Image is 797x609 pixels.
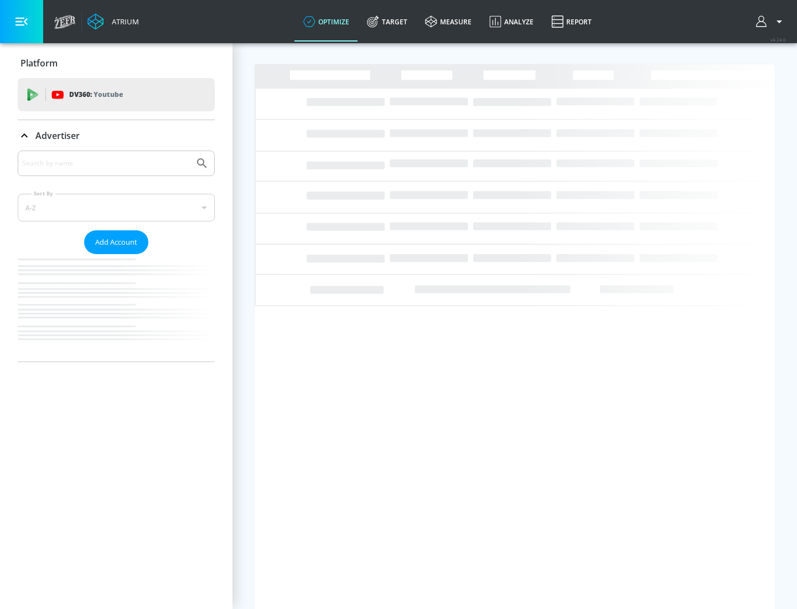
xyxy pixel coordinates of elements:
[22,156,190,171] input: Search by name
[35,130,80,142] p: Advertiser
[20,57,58,69] p: Platform
[18,151,215,362] div: Advertiser
[358,2,416,42] a: Target
[416,2,480,42] a: measure
[18,120,215,151] div: Advertiser
[18,48,215,79] div: Platform
[294,2,358,42] a: optimize
[32,190,55,197] label: Sort By
[480,2,542,42] a: Analyze
[87,13,139,30] a: Atrium
[95,236,137,249] span: Add Account
[69,89,123,101] p: DV360:
[770,37,786,43] span: v 4.24.0
[18,194,215,221] div: A-Z
[18,78,215,111] div: DV360: Youtube
[542,2,601,42] a: Report
[18,254,215,362] nav: list of Advertiser
[94,89,123,100] p: Youtube
[107,17,139,27] div: Atrium
[84,230,148,254] button: Add Account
